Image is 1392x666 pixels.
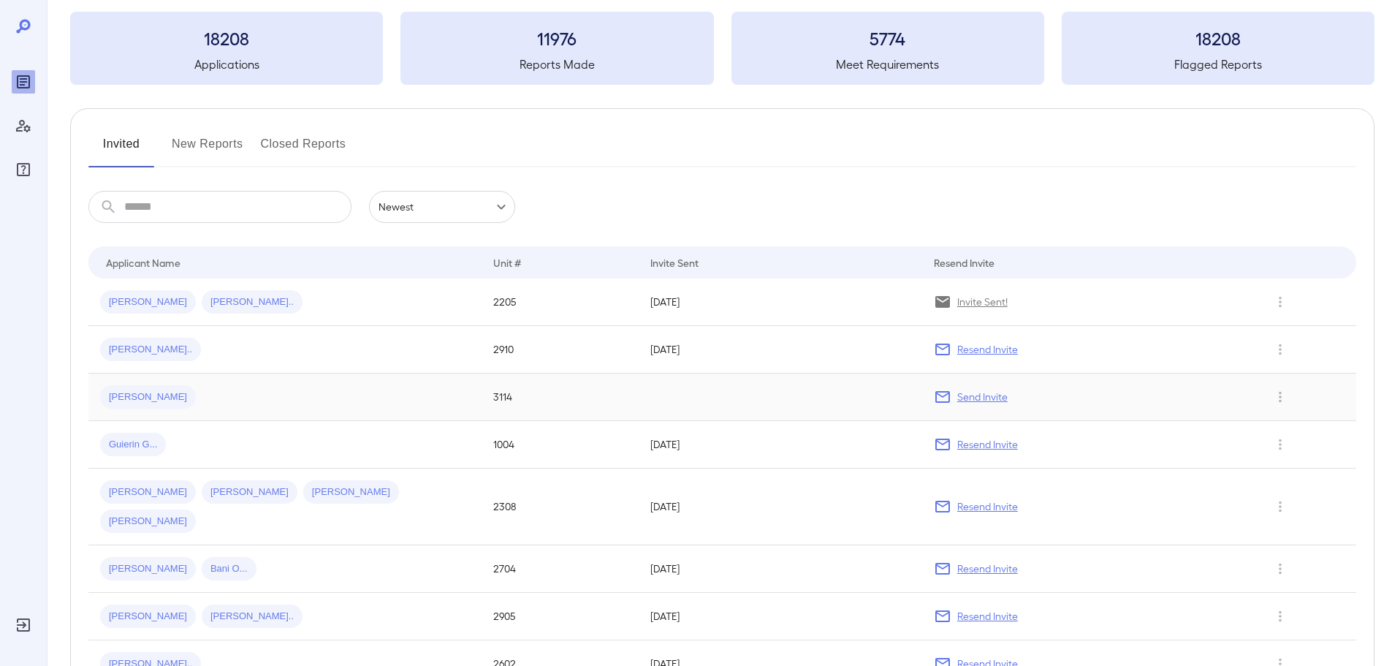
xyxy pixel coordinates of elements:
span: Bani O... [202,562,256,576]
p: Resend Invite [957,437,1018,452]
span: [PERSON_NAME].. [100,343,201,357]
td: [DATE] [639,469,921,545]
h3: 11976 [400,26,713,50]
span: [PERSON_NAME] [100,295,196,309]
button: Row Actions [1269,290,1292,314]
td: 3114 [482,374,639,421]
td: [DATE] [639,326,921,374]
button: Row Actions [1269,557,1292,580]
td: 1004 [482,421,639,469]
div: Resend Invite [934,254,994,271]
h5: Meet Requirements [731,56,1044,73]
td: 2308 [482,469,639,545]
span: [PERSON_NAME] [100,610,196,624]
td: 2205 [482,279,639,326]
td: [DATE] [639,421,921,469]
span: Guierin G... [100,438,166,452]
p: Resend Invite [957,609,1018,624]
p: Resend Invite [957,342,1018,357]
div: Newest [369,191,515,223]
button: Closed Reports [261,132,346,167]
td: 2704 [482,545,639,593]
button: Row Actions [1269,385,1292,409]
span: [PERSON_NAME] [303,485,399,499]
button: Row Actions [1269,433,1292,456]
h5: Flagged Reports [1062,56,1374,73]
h3: 18208 [70,26,383,50]
p: Send Invite [957,390,1008,404]
button: New Reports [172,132,243,167]
td: 2910 [482,326,639,374]
h5: Reports Made [400,56,713,73]
td: 2905 [482,593,639,640]
p: Invite Sent! [957,295,1008,309]
div: Applicant Name [106,254,180,271]
span: [PERSON_NAME] [100,390,196,404]
div: Unit # [493,254,521,271]
div: FAQ [12,158,35,181]
span: [PERSON_NAME] [100,562,196,576]
div: Reports [12,70,35,94]
button: Row Actions [1269,605,1292,628]
div: Manage Users [12,114,35,137]
span: [PERSON_NAME] [202,485,297,499]
p: Resend Invite [957,499,1018,514]
p: Resend Invite [957,561,1018,576]
span: [PERSON_NAME].. [202,610,303,624]
td: [DATE] [639,545,921,593]
h5: Applications [70,56,383,73]
h3: 18208 [1062,26,1374,50]
span: [PERSON_NAME] [100,515,196,529]
td: [DATE] [639,593,921,640]
td: [DATE] [639,279,921,326]
summary: 18208Applications11976Reports Made5774Meet Requirements18208Flagged Reports [70,12,1374,85]
span: [PERSON_NAME] [100,485,196,499]
button: Row Actions [1269,338,1292,361]
button: Row Actions [1269,495,1292,518]
h3: 5774 [731,26,1044,50]
span: [PERSON_NAME].. [202,295,303,309]
div: Log Out [12,613,35,637]
div: Invite Sent [650,254,699,271]
button: Invited [88,132,154,167]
